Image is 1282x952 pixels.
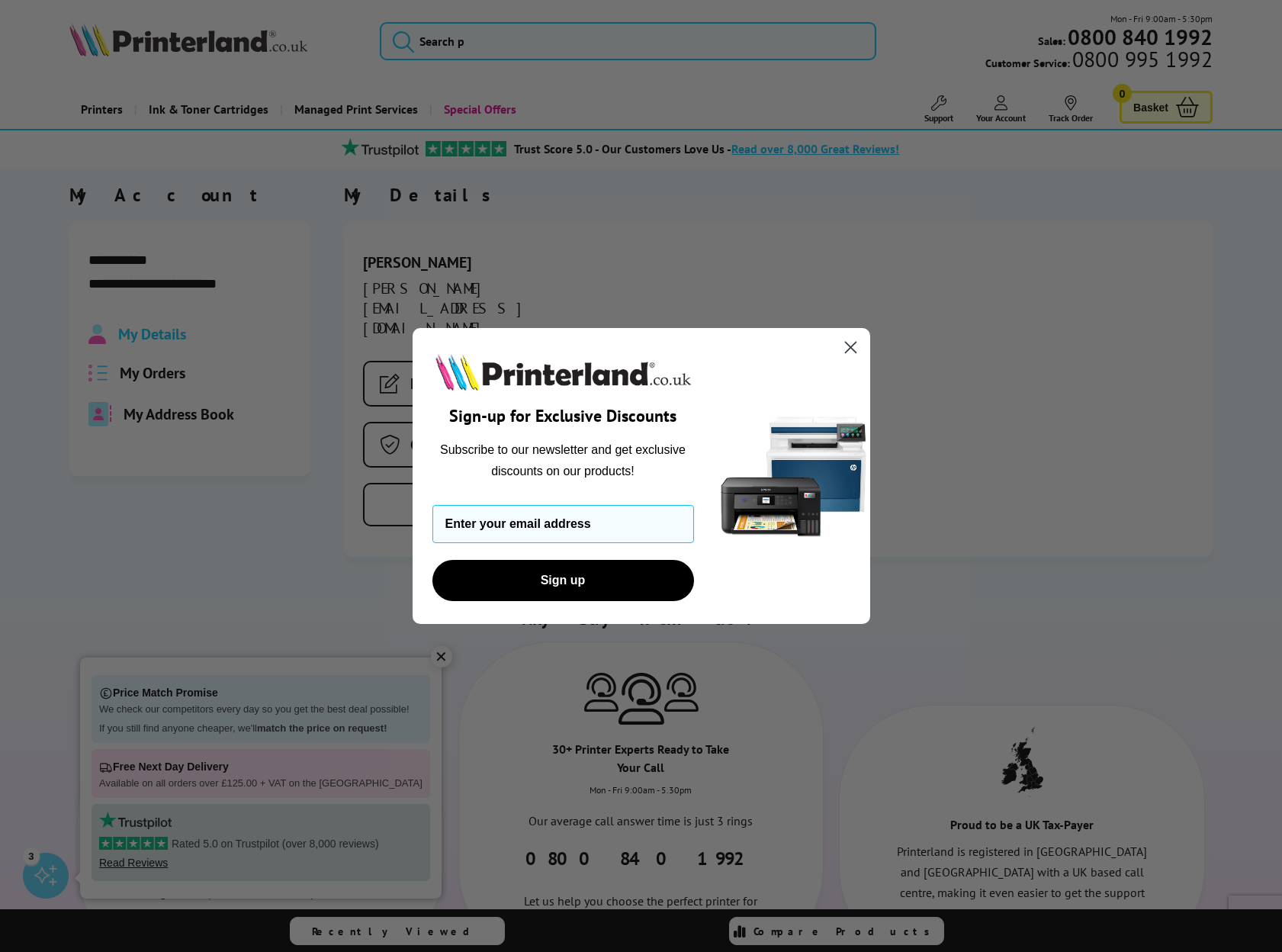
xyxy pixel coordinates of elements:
[432,560,694,601] button: Sign up
[718,328,870,625] img: 5290a21f-4df8-4860-95f4-ea1e8d0e8904.png
[432,505,694,543] input: Enter your email address
[440,443,686,478] span: Subscribe to our newsletter and get exclusive discounts on our products!
[449,405,676,426] span: Sign-up for Exclusive Discounts
[432,351,694,394] img: Printerland.co.uk
[837,334,864,361] button: Close dialog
